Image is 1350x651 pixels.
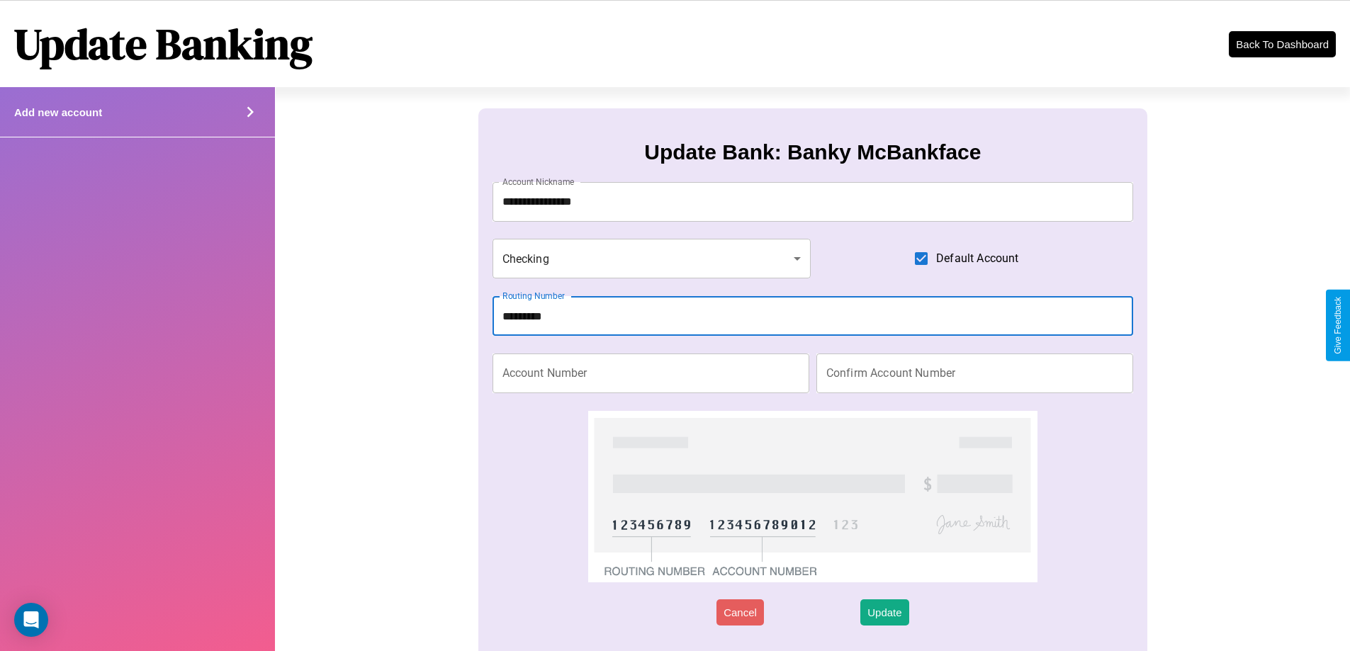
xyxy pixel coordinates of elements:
h4: Add new account [14,106,102,118]
div: Give Feedback [1333,297,1343,354]
button: Update [860,599,909,625]
span: Default Account [936,250,1018,267]
h3: Update Bank: Banky McBankface [644,140,981,164]
button: Back To Dashboard [1229,31,1336,57]
button: Cancel [716,599,764,625]
h1: Update Banking [14,15,313,73]
label: Routing Number [502,290,565,302]
img: check [588,411,1037,582]
label: Account Nickname [502,176,575,188]
div: Checking [493,239,811,278]
div: Open Intercom Messenger [14,603,48,637]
